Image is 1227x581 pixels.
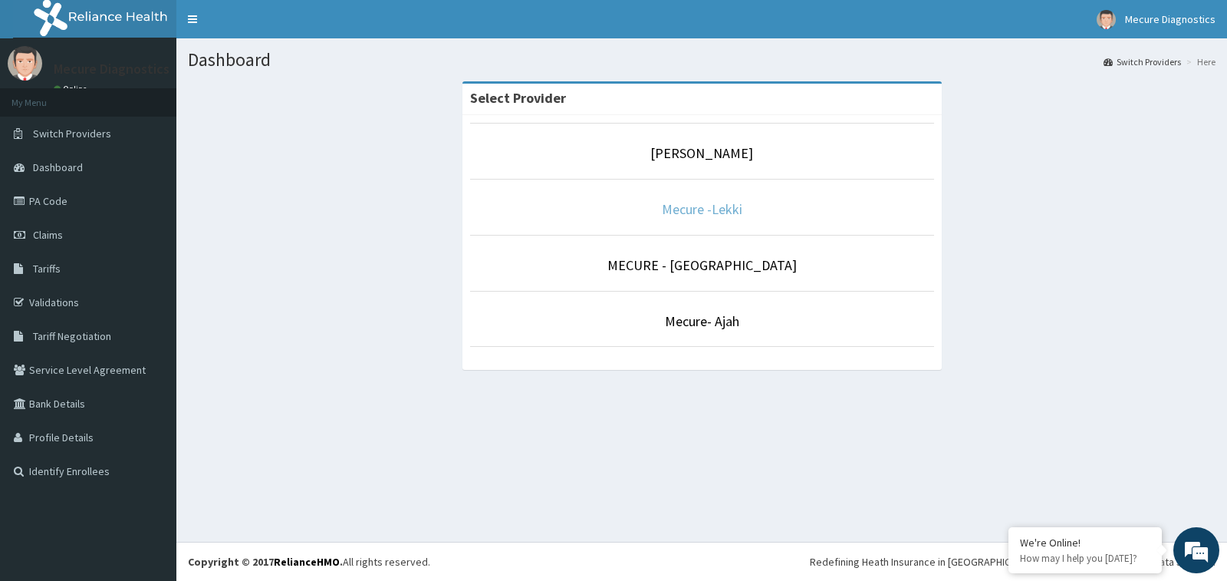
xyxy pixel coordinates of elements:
[1020,552,1150,565] p: How may I help you today?
[470,89,566,107] strong: Select Provider
[33,160,83,174] span: Dashboard
[8,46,42,81] img: User Image
[1020,536,1150,550] div: We're Online!
[33,228,63,242] span: Claims
[274,555,340,569] a: RelianceHMO
[1183,55,1215,68] li: Here
[33,127,111,140] span: Switch Providers
[33,262,61,276] span: Tariffs
[1125,12,1215,26] span: Mecure Diagnostics
[1097,10,1116,29] img: User Image
[810,554,1215,569] div: Redefining Heath Insurance in [GEOGRAPHIC_DATA] using Telemedicine and Data Science!
[54,84,90,94] a: Online
[1104,55,1181,68] a: Switch Providers
[650,144,753,162] a: [PERSON_NAME]
[607,256,797,274] a: MECURE - [GEOGRAPHIC_DATA]
[662,200,742,218] a: Mecure -Lekki
[176,542,1227,581] footer: All rights reserved.
[188,50,1215,70] h1: Dashboard
[33,329,111,343] span: Tariff Negotiation
[665,312,739,330] a: Mecure- Ajah
[54,62,169,76] p: Mecure Diagnostics
[188,555,343,569] strong: Copyright © 2017 .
